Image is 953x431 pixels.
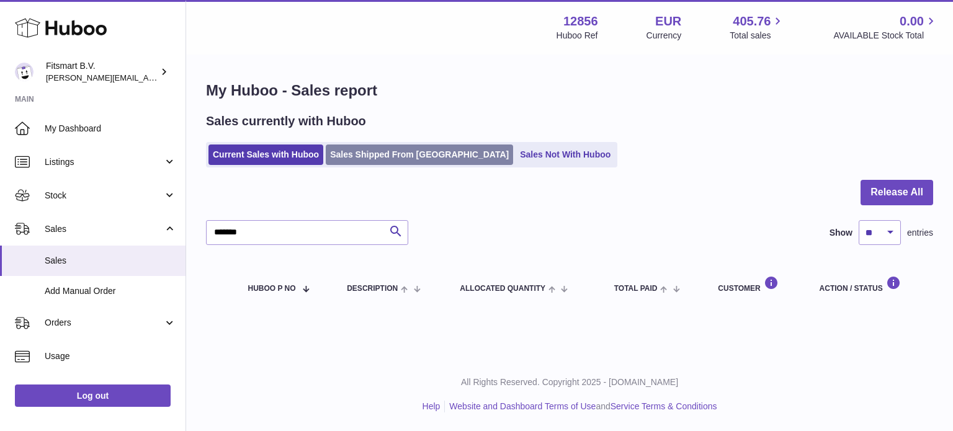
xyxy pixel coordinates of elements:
span: Huboo P no [248,285,296,293]
a: Log out [15,384,171,407]
span: Add Manual Order [45,285,176,297]
label: Show [830,227,852,239]
div: Customer [718,276,794,293]
strong: 12856 [563,13,598,30]
div: Currency [647,30,682,42]
div: Action / Status [820,276,921,293]
a: 0.00 AVAILABLE Stock Total [833,13,938,42]
span: Stock [45,190,163,202]
span: Usage [45,350,176,362]
a: Sales Shipped From [GEOGRAPHIC_DATA] [326,144,513,165]
span: ALLOCATED Quantity [460,285,545,293]
span: Listings [45,156,163,168]
h1: My Huboo - Sales report [206,81,933,100]
span: Description [347,285,398,293]
span: 0.00 [900,13,924,30]
a: Service Terms & Conditions [611,401,717,411]
div: Fitsmart B.V. [46,60,158,84]
img: jonathan@leaderoo.com [15,63,34,81]
button: Release All [861,180,933,205]
span: My Dashboard [45,123,176,135]
a: 405.76 Total sales [730,13,785,42]
strong: EUR [655,13,681,30]
a: Sales Not With Huboo [516,144,615,165]
h2: Sales currently with Huboo [206,113,366,130]
div: Huboo Ref [557,30,598,42]
span: 405.76 [733,13,771,30]
a: Help [423,401,441,411]
span: Total paid [614,285,658,293]
a: Website and Dashboard Terms of Use [449,401,596,411]
span: Sales [45,223,163,235]
span: AVAILABLE Stock Total [833,30,938,42]
span: [PERSON_NAME][EMAIL_ADDRESS][DOMAIN_NAME] [46,73,249,82]
p: All Rights Reserved. Copyright 2025 - [DOMAIN_NAME] [196,376,943,388]
span: Orders [45,317,163,329]
span: entries [907,227,933,239]
span: Total sales [730,30,785,42]
span: Sales [45,255,176,267]
li: and [445,401,717,412]
a: Current Sales with Huboo [208,144,323,165]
